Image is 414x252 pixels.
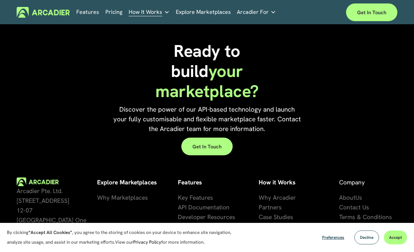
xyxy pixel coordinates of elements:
[113,105,303,133] span: Discover the power of our API-based technology and launch your fully customisable and flexible ma...
[129,7,170,17] a: folder dropdown
[178,203,230,211] span: API Documentation
[317,231,350,244] button: Preferences
[171,40,244,82] span: Ready to build
[97,179,157,186] strong: Explore Marketplaces
[259,203,262,211] span: P
[346,3,397,21] a: Get in touch
[339,203,369,211] span: Contact Us
[360,235,373,240] span: Decline
[105,7,122,17] a: Pricing
[178,193,213,202] a: Key Features
[7,228,232,247] p: By clicking , you agree to the storing of cookies on your device to enhance site navigation, anal...
[259,212,266,222] a: Ca
[266,212,293,222] a: se Studies
[262,202,282,212] a: artners
[178,212,235,222] a: Developer Resources
[176,7,231,17] a: Explore Marketplaces
[379,219,414,252] iframe: Chat Widget
[133,239,161,245] a: Privacy Policy
[266,213,293,221] span: se Studies
[178,179,202,186] strong: Features
[322,235,344,240] span: Preferences
[76,7,99,17] a: Features
[17,7,70,18] img: Arcadier
[354,231,379,244] button: Decline
[259,194,296,201] span: Why Arcadier
[237,7,276,17] a: folder dropdown
[178,213,235,221] span: Developer Resources
[259,193,296,202] a: Why Arcadier
[339,193,355,202] a: About
[339,213,392,221] span: Terms & Conditions
[97,193,148,202] a: Why Marketplaces
[129,7,162,17] span: How It Works
[259,179,295,186] strong: How it Works
[144,41,270,101] h1: your marketplace?
[259,202,262,212] a: P
[259,213,266,221] span: Ca
[339,194,355,201] span: About
[17,187,86,234] span: Arcadier Pte. Ltd. [STREET_ADDRESS] 12-07 [GEOGRAPHIC_DATA] One Singapore 038987
[339,212,392,222] a: Terms & Conditions
[237,7,269,17] span: Arcadier For
[339,202,369,212] a: Contact Us
[355,194,362,201] span: Us
[97,194,148,201] span: Why Marketplaces
[339,179,365,186] span: Company
[28,229,72,235] strong: “Accept All Cookies”
[181,138,233,155] a: Get in touch
[262,203,282,211] span: artners
[178,202,230,212] a: API Documentation
[178,194,213,201] span: Key Features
